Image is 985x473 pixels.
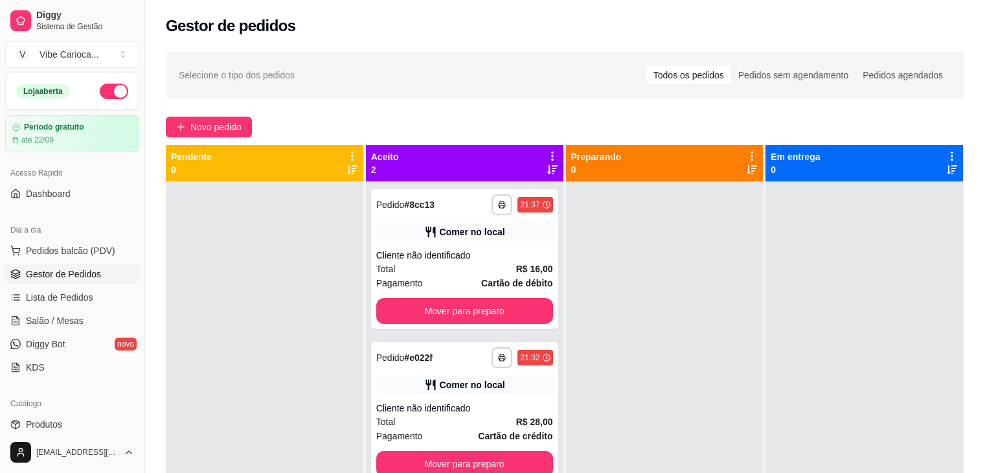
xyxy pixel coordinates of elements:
div: Cliente não identificado [376,402,553,415]
div: Loja aberta [16,84,70,98]
div: Comer no local [440,225,505,238]
span: Produtos [26,418,62,431]
div: 21:37 [520,200,539,210]
span: Sistema de Gestão [36,21,134,32]
a: Período gratuitoaté 22/09 [5,115,139,152]
strong: Cartão de débito [481,278,552,288]
span: Pagamento [376,429,423,443]
article: Período gratuito [24,122,84,132]
p: 2 [371,163,399,176]
strong: R$ 28,00 [516,417,553,427]
strong: Cartão de crédito [478,431,552,441]
button: Novo pedido [166,117,252,137]
span: Pedido [376,352,405,363]
div: Pedidos sem agendamento [731,66,855,84]
p: 0 [571,163,622,176]
a: Diggy Botnovo [5,334,139,354]
a: KDS [5,357,139,378]
strong: R$ 16,00 [516,264,553,274]
span: V [16,48,29,61]
p: Aceito [371,150,399,163]
button: Alterar Status [100,84,128,99]
span: Novo pedido [190,120,242,134]
div: Dia a dia [5,220,139,240]
p: 0 [171,163,212,176]
strong: # 8cc13 [404,200,435,210]
p: Pendente [171,150,212,163]
div: Catálogo [5,393,139,414]
button: [EMAIL_ADDRESS][DOMAIN_NAME] [5,437,139,468]
div: Cliente não identificado [376,249,553,262]
div: Vibe Carioca ... [40,48,99,61]
strong: # e022f [404,352,433,363]
a: Gestor de Pedidos [5,264,139,284]
span: Gestor de Pedidos [26,268,101,281]
p: Em entrega [771,150,820,163]
h2: Gestor de pedidos [166,16,296,36]
span: Selecione o tipo dos pedidos [179,68,295,82]
a: Dashboard [5,183,139,204]
span: Pagamento [376,276,423,290]
span: Diggy [36,10,134,21]
button: Select a team [5,41,139,67]
span: Dashboard [26,187,71,200]
div: Acesso Rápido [5,163,139,183]
span: Pedidos balcão (PDV) [26,244,115,257]
div: 21:32 [520,352,539,363]
p: 0 [771,163,820,176]
a: DiggySistema de Gestão [5,5,139,36]
button: Mover para preparo [376,298,553,324]
span: Salão / Mesas [26,314,84,327]
span: [EMAIL_ADDRESS][DOMAIN_NAME] [36,447,119,457]
div: Todos os pedidos [646,66,731,84]
span: KDS [26,361,45,374]
span: plus [176,122,185,132]
span: Lista de Pedidos [26,291,93,304]
a: Produtos [5,414,139,435]
article: até 22/09 [21,135,54,145]
div: Pedidos agendados [855,66,950,84]
a: Lista de Pedidos [5,287,139,308]
span: Total [376,415,396,429]
button: Pedidos balcão (PDV) [5,240,139,261]
a: Salão / Mesas [5,310,139,331]
p: Preparando [571,150,622,163]
span: Total [376,262,396,276]
span: Diggy Bot [26,338,65,351]
span: Pedido [376,200,405,210]
div: Comer no local [440,378,505,391]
